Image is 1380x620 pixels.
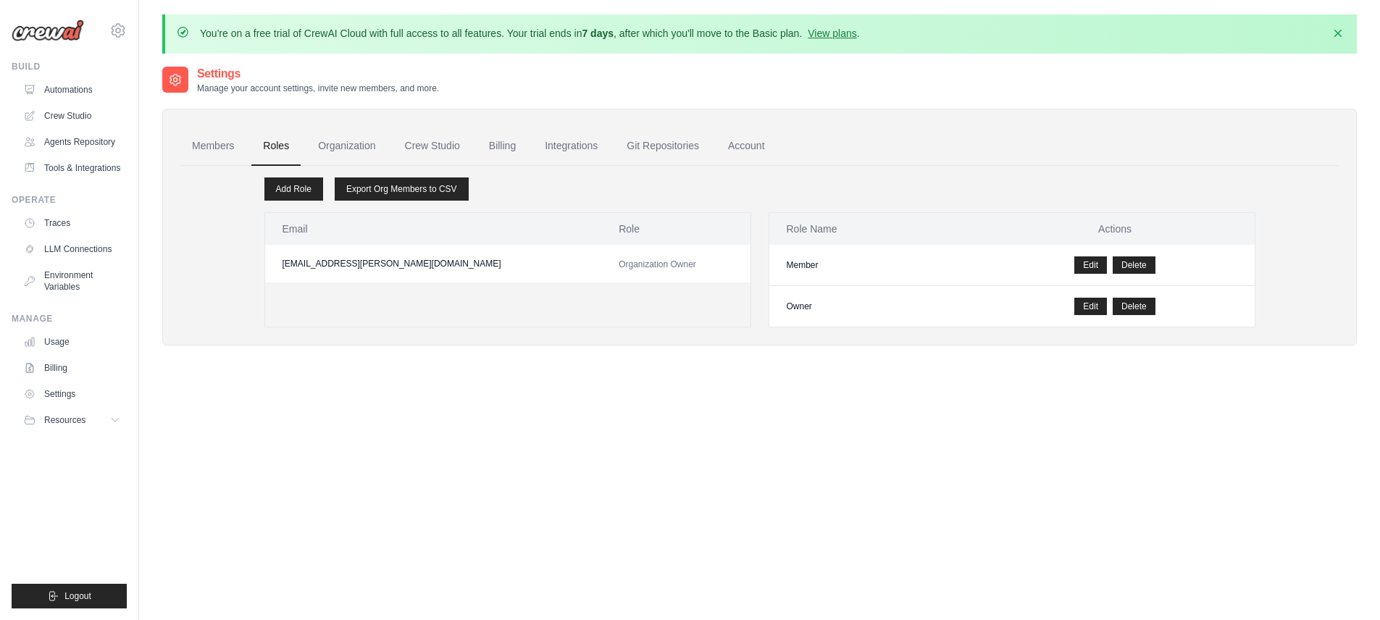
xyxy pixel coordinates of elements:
[264,177,323,201] a: Add Role
[1074,256,1107,274] a: Edit
[12,61,127,72] div: Build
[769,245,976,286] td: Member
[200,26,860,41] p: You're on a free trial of CrewAI Cloud with full access to all features. Your trial ends in , aft...
[477,127,527,166] a: Billing
[17,130,127,154] a: Agents Repository
[17,238,127,261] a: LLM Connections
[17,409,127,432] button: Resources
[44,414,85,426] span: Resources
[976,213,1255,245] th: Actions
[17,356,127,380] a: Billing
[197,83,439,94] p: Manage your account settings, invite new members, and more.
[393,127,472,166] a: Crew Studio
[533,127,609,166] a: Integrations
[17,78,127,101] a: Automations
[601,213,750,245] th: Role
[306,127,387,166] a: Organization
[335,177,469,201] a: Export Org Members to CSV
[1074,298,1107,315] a: Edit
[17,156,127,180] a: Tools & Integrations
[265,245,602,282] td: [EMAIL_ADDRESS][PERSON_NAME][DOMAIN_NAME]
[12,20,84,41] img: Logo
[265,213,602,245] th: Email
[808,28,856,39] a: View plans
[769,213,976,245] th: Role Name
[716,127,777,166] a: Account
[17,264,127,298] a: Environment Variables
[17,211,127,235] a: Traces
[12,313,127,324] div: Manage
[1113,298,1155,315] button: Delete
[582,28,614,39] strong: 7 days
[197,65,439,83] h2: Settings
[180,127,246,166] a: Members
[17,330,127,353] a: Usage
[769,286,976,327] td: Owner
[12,584,127,608] button: Logout
[615,127,711,166] a: Git Repositories
[1113,256,1155,274] button: Delete
[619,259,696,269] span: Organization Owner
[12,194,127,206] div: Operate
[17,382,127,406] a: Settings
[251,127,301,166] a: Roles
[17,104,127,127] a: Crew Studio
[64,590,91,602] span: Logout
